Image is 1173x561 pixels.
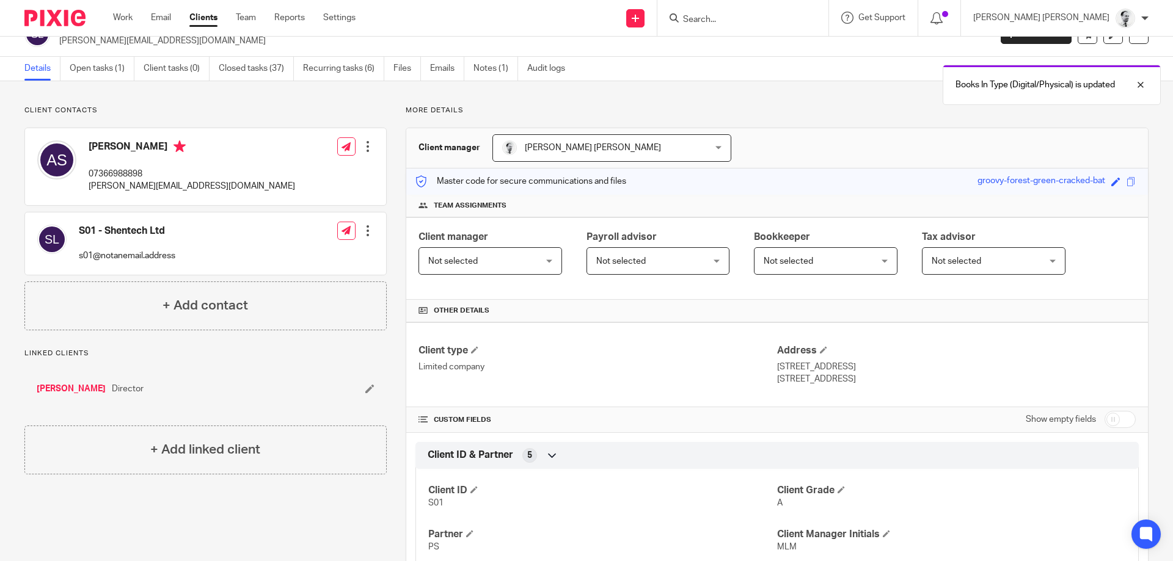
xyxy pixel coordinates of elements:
[586,232,657,242] span: Payroll advisor
[473,57,518,81] a: Notes (1)
[37,140,76,179] img: svg%3E
[428,484,777,497] h4: Client ID
[502,140,517,155] img: Mass_2025.jpg
[406,106,1149,115] p: More details
[430,57,464,81] a: Emails
[151,12,171,24] a: Email
[777,373,1136,385] p: [STREET_ADDRESS]
[37,383,106,395] a: [PERSON_NAME]
[219,57,294,81] a: Closed tasks (37)
[37,225,67,254] img: svg%3E
[1026,413,1096,425] label: Show empty fields
[89,168,295,180] p: 07366988898
[303,57,384,81] a: Recurring tasks (6)
[956,79,1115,91] p: Books In Type (Digital/Physical) is updated
[922,232,976,242] span: Tax advisor
[777,499,783,507] span: A
[428,528,777,541] h4: Partner
[777,543,797,551] span: MLM
[754,232,810,242] span: Bookkeeper
[393,57,421,81] a: Files
[323,12,356,24] a: Settings
[418,415,777,425] h4: CUSTOM FIELDS
[1116,9,1135,28] img: Mass_2025.jpg
[434,201,506,211] span: Team assignments
[24,106,387,115] p: Client contacts
[777,528,1126,541] h4: Client Manager Initials
[189,12,217,24] a: Clients
[70,57,134,81] a: Open tasks (1)
[150,440,260,459] h4: + Add linked client
[89,180,295,192] p: [PERSON_NAME][EMAIL_ADDRESS][DOMAIN_NAME]
[24,57,60,81] a: Details
[418,361,777,373] p: Limited company
[144,57,210,81] a: Client tasks (0)
[428,543,439,551] span: PS
[777,484,1126,497] h4: Client Grade
[596,257,646,266] span: Not selected
[428,449,513,461] span: Client ID & Partner
[527,57,574,81] a: Audit logs
[59,35,982,47] p: [PERSON_NAME][EMAIL_ADDRESS][DOMAIN_NAME]
[274,12,305,24] a: Reports
[434,306,489,316] span: Other details
[174,140,186,153] i: Primary
[415,175,626,187] p: Master code for secure communications and files
[764,257,813,266] span: Not selected
[428,499,444,507] span: S01
[79,250,175,262] p: s01@notanemail.address
[428,257,478,266] span: Not selected
[24,10,86,26] img: Pixie
[89,140,295,156] h4: [PERSON_NAME]
[163,296,248,315] h4: + Add contact
[418,344,777,357] h4: Client type
[977,175,1105,189] div: groovy-forest-green-cracked-bat
[777,361,1136,373] p: [STREET_ADDRESS]
[418,142,480,154] h3: Client manager
[112,383,144,395] span: Director
[418,232,488,242] span: Client manager
[777,344,1136,357] h4: Address
[932,257,981,266] span: Not selected
[236,12,256,24] a: Team
[24,349,387,358] p: Linked clients
[79,225,175,237] h4: S01 - Shentech Ltd
[525,143,661,152] span: [PERSON_NAME] [PERSON_NAME]
[113,12,133,24] a: Work
[527,449,532,461] span: 5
